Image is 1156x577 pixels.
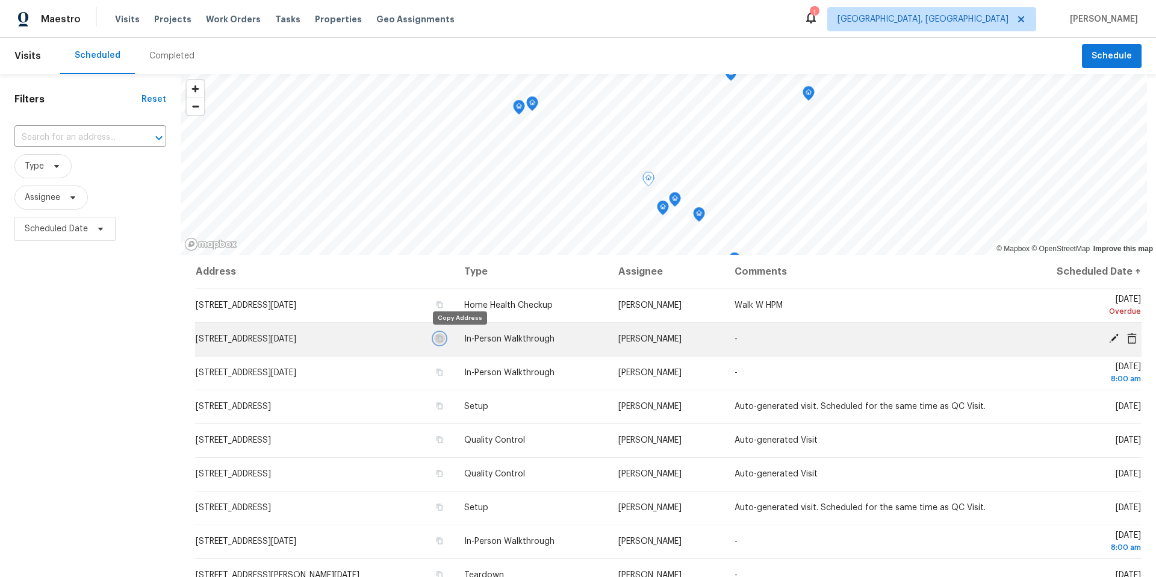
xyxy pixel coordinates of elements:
[1018,305,1141,317] div: Overdue
[735,504,986,512] span: Auto-generated visit. Scheduled for the same time as QC Visit.
[376,13,455,25] span: Geo Assignments
[464,436,525,444] span: Quality Control
[196,301,296,310] span: [STREET_ADDRESS][DATE]
[151,129,167,146] button: Open
[725,66,737,85] div: Map marker
[1018,295,1141,317] span: [DATE]
[618,335,682,343] span: [PERSON_NAME]
[1092,49,1132,64] span: Schedule
[657,201,669,219] div: Map marker
[526,96,538,115] div: Map marker
[803,86,815,105] div: Map marker
[14,93,141,105] h1: Filters
[434,468,445,479] button: Copy Address
[434,367,445,378] button: Copy Address
[513,100,525,119] div: Map marker
[41,13,81,25] span: Maestro
[455,255,609,288] th: Type
[618,470,682,478] span: [PERSON_NAME]
[196,470,271,478] span: [STREET_ADDRESS]
[464,335,555,343] span: In-Person Walkthrough
[618,537,682,546] span: [PERSON_NAME]
[154,13,191,25] span: Projects
[1008,255,1142,288] th: Scheduled Date ↑
[195,255,455,288] th: Address
[315,13,362,25] span: Properties
[735,335,738,343] span: -
[609,255,725,288] th: Assignee
[464,504,488,512] span: Setup
[1018,363,1141,385] span: [DATE]
[14,128,132,147] input: Search for an address...
[434,401,445,411] button: Copy Address
[181,74,1147,255] canvas: Map
[618,301,682,310] span: [PERSON_NAME]
[75,49,120,61] div: Scheduled
[1116,504,1141,512] span: [DATE]
[1093,245,1153,253] a: Improve this map
[837,13,1008,25] span: [GEOGRAPHIC_DATA], [GEOGRAPHIC_DATA]
[727,255,739,273] div: Map marker
[1116,470,1141,478] span: [DATE]
[196,335,296,343] span: [STREET_ADDRESS][DATE]
[618,369,682,377] span: [PERSON_NAME]
[141,93,166,105] div: Reset
[1065,13,1138,25] span: [PERSON_NAME]
[434,535,445,546] button: Copy Address
[464,369,555,377] span: In-Person Walkthrough
[464,470,525,478] span: Quality Control
[618,402,682,411] span: [PERSON_NAME]
[618,436,682,444] span: [PERSON_NAME]
[149,50,194,62] div: Completed
[206,13,261,25] span: Work Orders
[725,255,1009,288] th: Comments
[25,223,88,235] span: Scheduled Date
[735,301,783,310] span: Walk W HPM
[1018,531,1141,554] span: [DATE]
[275,15,300,23] span: Tasks
[1031,245,1090,253] a: OpenStreetMap
[196,402,271,411] span: [STREET_ADDRESS]
[735,436,818,444] span: Auto-generated Visit
[187,80,204,98] button: Zoom in
[996,245,1030,253] a: Mapbox
[1105,333,1123,344] span: Edit
[464,402,488,411] span: Setup
[1018,373,1141,385] div: 8:00 am
[1082,44,1142,69] button: Schedule
[25,192,60,204] span: Assignee
[729,252,741,271] div: Map marker
[735,402,986,411] span: Auto-generated visit. Scheduled for the same time as QC Visit.
[810,7,818,19] div: 1
[196,369,296,377] span: [STREET_ADDRESS][DATE]
[115,13,140,25] span: Visits
[187,98,204,115] button: Zoom out
[25,160,44,172] span: Type
[735,369,738,377] span: -
[735,537,738,546] span: -
[669,192,681,211] div: Map marker
[1123,333,1141,344] span: Cancel
[184,237,237,251] a: Mapbox homepage
[1018,541,1141,554] div: 8:00 am
[196,537,296,546] span: [STREET_ADDRESS][DATE]
[1116,402,1141,411] span: [DATE]
[434,299,445,310] button: Copy Address
[1116,436,1141,444] span: [DATE]
[464,301,553,310] span: Home Health Checkup
[14,43,41,69] span: Visits
[735,470,818,478] span: Auto-generated Visit
[618,504,682,512] span: [PERSON_NAME]
[434,502,445,513] button: Copy Address
[196,504,271,512] span: [STREET_ADDRESS]
[464,537,555,546] span: In-Person Walkthrough
[434,434,445,445] button: Copy Address
[642,172,654,190] div: Map marker
[693,207,705,226] div: Map marker
[196,436,271,444] span: [STREET_ADDRESS]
